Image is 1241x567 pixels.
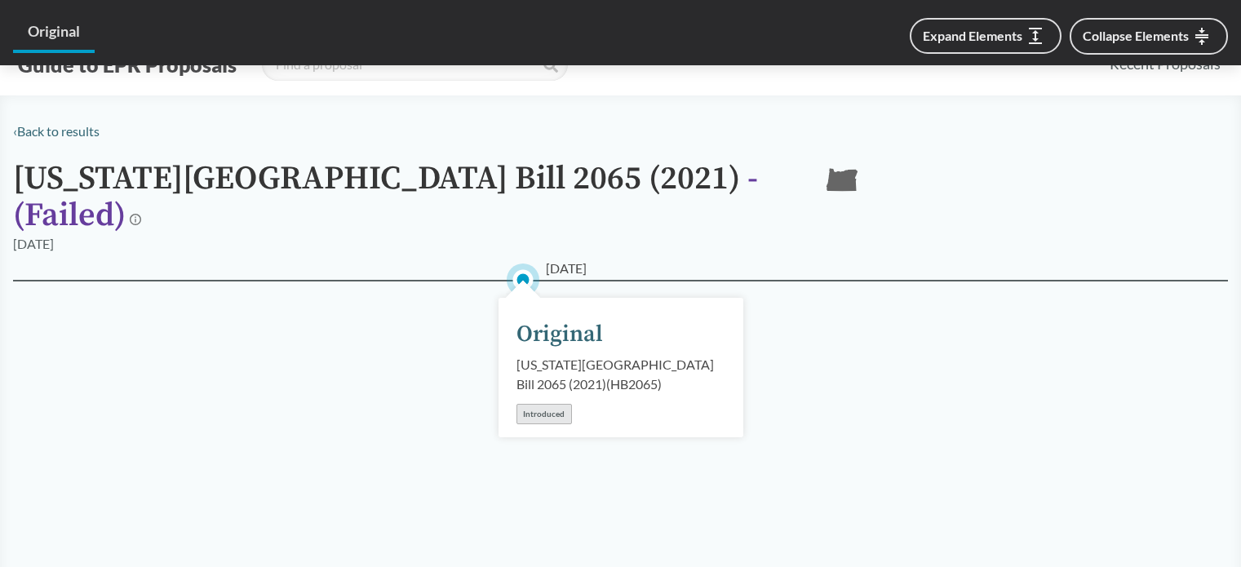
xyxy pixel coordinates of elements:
a: Original [13,13,95,53]
a: ‹Back to results [13,123,100,139]
div: [DATE] [13,234,54,254]
button: Expand Elements [910,18,1061,54]
h1: [US_STATE][GEOGRAPHIC_DATA] Bill 2065 (2021) [13,161,796,234]
span: - ( Failed ) [13,158,758,236]
button: Collapse Elements [1070,18,1228,55]
div: Original [516,317,603,352]
div: [US_STATE][GEOGRAPHIC_DATA] Bill 2065 (2021) ( HB2065 ) [516,355,725,394]
span: [DATE] [546,259,587,278]
div: Introduced [516,404,572,424]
